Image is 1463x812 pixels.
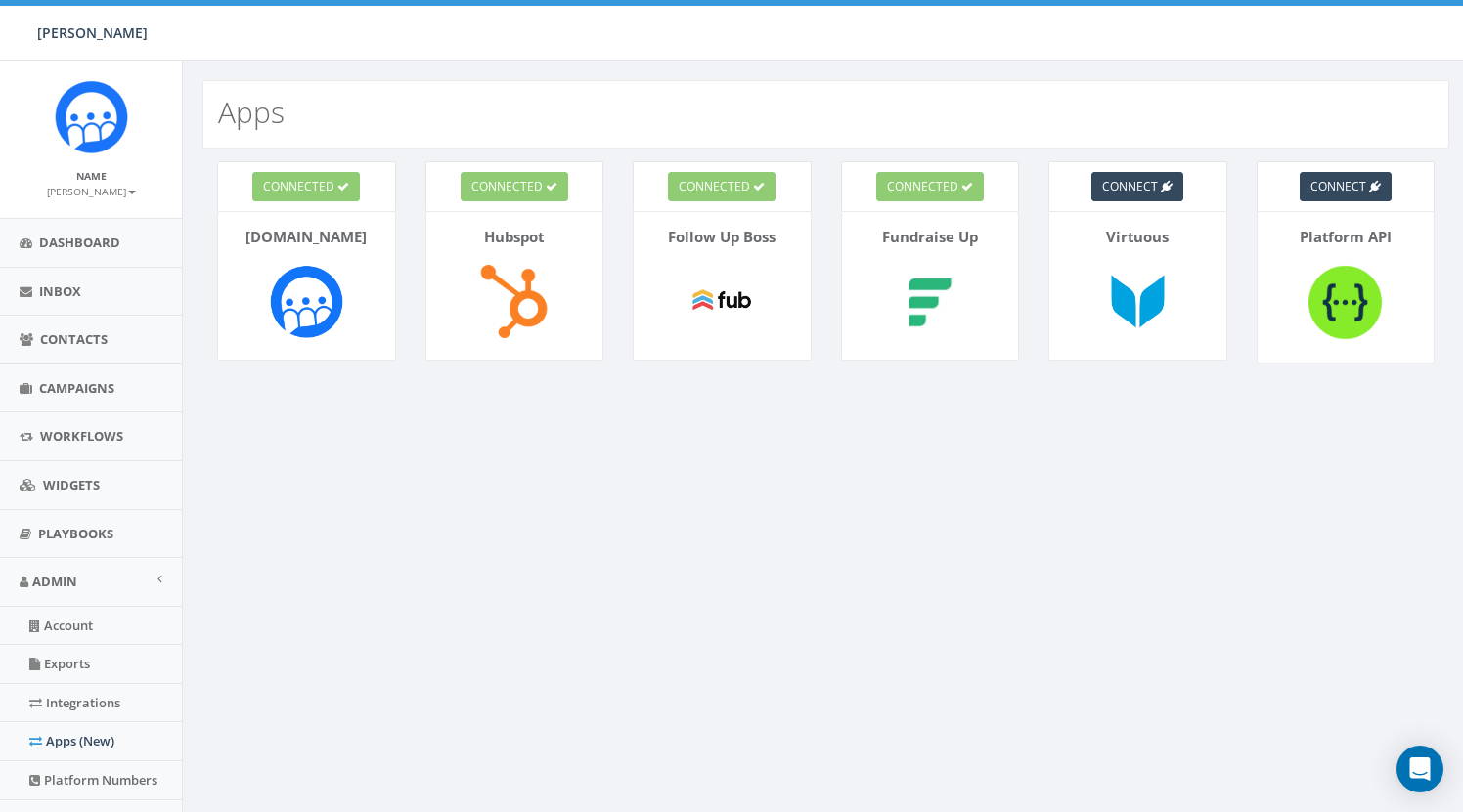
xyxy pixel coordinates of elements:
span: connected [471,178,543,194]
img: Rally.so-logo [262,257,350,345]
button: connected [876,172,984,201]
button: connected [668,172,776,201]
p: [DOMAIN_NAME] [233,227,380,247]
img: Hubspot-logo [470,257,558,345]
h2: Apps [218,96,285,128]
small: Name [76,169,107,183]
small: [PERSON_NAME] [47,185,136,198]
span: Dashboard [39,234,120,251]
p: Fundraise Up [857,227,1004,247]
p: Platform API [1272,227,1420,247]
span: Widgets [43,476,100,493]
p: Virtuous [1064,227,1212,247]
span: [PERSON_NAME] [37,23,148,42]
span: connect [1310,178,1366,194]
img: Fundraise Up-logo [886,257,974,345]
button: connected [461,172,568,201]
span: connected [263,178,334,194]
span: Workflows [40,427,123,445]
span: Admin [32,573,77,590]
span: Campaigns [39,379,114,397]
span: connect [1102,178,1158,194]
span: Contacts [40,330,108,348]
span: connected [887,178,958,194]
a: [PERSON_NAME] [47,182,136,199]
button: connected [252,172,360,201]
p: Follow Up Boss [648,227,796,247]
img: Virtuous-logo [1093,257,1181,345]
span: Inbox [39,282,81,300]
span: Playbooks [38,525,113,542]
img: Follow Up Boss-logo [678,257,766,345]
img: Rally_Corp_Icon_1.png [55,80,128,153]
div: Open Intercom Messenger [1396,746,1443,792]
span: connected [679,178,750,194]
a: connect [1300,172,1392,201]
a: connect [1091,172,1183,201]
p: Hubspot [441,227,589,247]
img: Platform API-logo [1302,257,1390,348]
